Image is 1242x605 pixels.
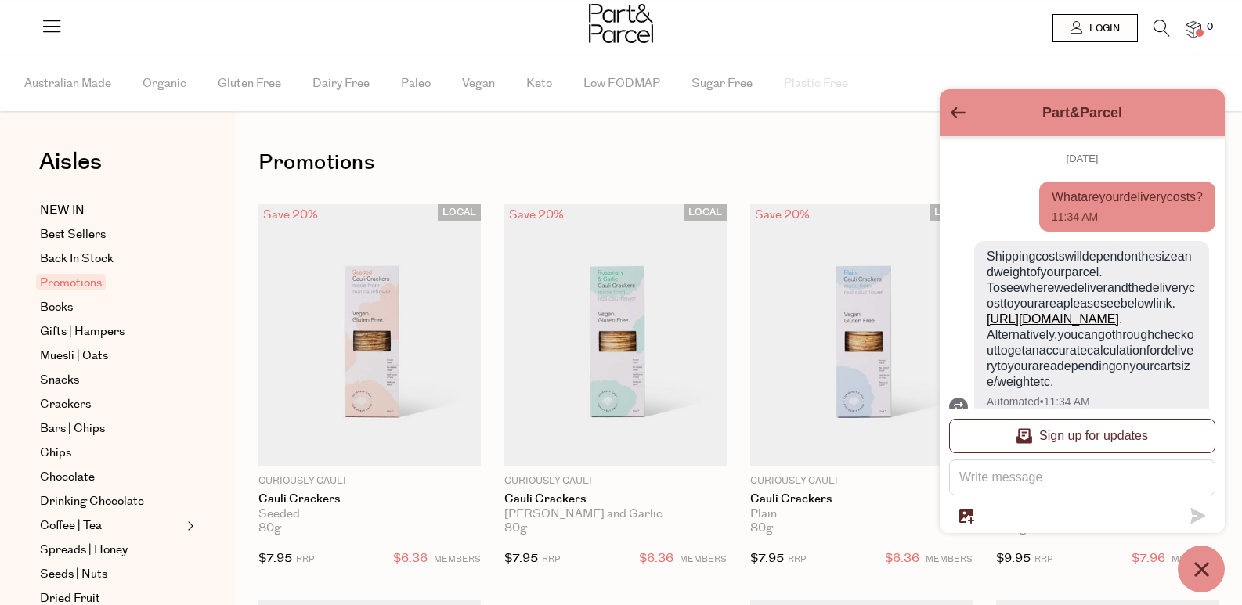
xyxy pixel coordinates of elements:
span: Books [40,298,73,317]
span: LOCAL [438,204,481,221]
span: Gluten Free [218,56,281,111]
button: Expand/Collapse Coffee | Tea [183,517,194,535]
span: Drinking Chocolate [40,492,144,511]
span: Bars | Chips [40,420,105,438]
span: $7.95 [750,550,784,567]
a: Cauli Crackers [504,492,727,506]
img: Cauli Crackers [504,204,727,466]
a: Chips [40,444,182,463]
p: Curiously Cauli [504,474,727,488]
span: $7.95 [258,550,292,567]
span: Chocolate [40,468,95,487]
span: Muesli | Oats [40,347,108,366]
div: Save 20% [750,204,814,225]
a: Spreads | Honey [40,541,182,560]
a: Coffee | Tea [40,517,182,535]
span: 80g [258,521,281,535]
div: Seeded [258,507,481,521]
a: Crackers [40,395,182,414]
span: NEW IN [40,201,85,220]
span: Vegan [462,56,495,111]
span: Coffee | Tea [40,517,102,535]
span: Chips [40,444,71,463]
span: $6.36 [639,549,673,569]
span: 80g [504,521,527,535]
span: Crackers [40,395,91,414]
span: Organic [143,56,186,111]
a: Books [40,298,182,317]
small: RRP [296,553,314,565]
span: Keto [526,56,552,111]
div: Save 20% [504,204,569,225]
span: Sugar Free [691,56,753,111]
a: Promotions [40,274,182,293]
span: Login [1085,22,1120,35]
a: Drinking Chocolate [40,492,182,511]
span: $7.95 [504,550,538,567]
a: NEW IN [40,201,182,220]
small: RRP [542,553,560,565]
small: RRP [788,553,806,565]
a: Gifts | Hampers [40,322,182,341]
span: LOCAL [684,204,727,221]
a: 0 [1186,21,1201,38]
small: MEMBERS [680,553,727,565]
a: Snacks [40,371,182,390]
img: Cauli Crackers [258,204,481,466]
span: Seeds | Nuts [40,565,107,584]
span: Low FODMAP [583,56,660,111]
div: Save 20% [258,204,323,225]
img: Part&Parcel [589,4,653,43]
span: Spreads | Honey [40,541,128,560]
h1: Promotions [258,145,1219,181]
small: MEMBERS [434,553,481,565]
a: Muesli | Oats [40,347,182,366]
div: Plain [750,507,973,521]
a: Cauli Crackers [750,492,973,506]
span: $6.36 [393,549,428,569]
span: Australian Made [24,56,111,111]
a: Aisles [39,150,102,189]
a: Back In Stock [40,250,182,268]
a: Bars | Chips [40,420,182,438]
p: Curiously Cauli [258,474,481,488]
p: Curiously Cauli [750,474,973,488]
span: Plastic Free [784,56,848,111]
a: Best Sellers [40,225,182,244]
span: Aisles [39,145,102,179]
span: Paleo [401,56,431,111]
a: Seeds | Nuts [40,565,182,584]
div: [PERSON_NAME] and Garlic [504,507,727,521]
img: Cauli Crackers [750,204,973,466]
small: MEMBERS [926,553,973,565]
span: Promotions [36,274,106,290]
span: Gifts | Hampers [40,322,125,341]
span: Dairy Free [312,56,370,111]
span: LOCAL [930,204,973,221]
inbox-online-store-chat: Shopify online store chat [935,89,1229,592]
span: Back In Stock [40,250,114,268]
a: Cauli Crackers [258,492,481,506]
span: Snacks [40,371,79,390]
span: Best Sellers [40,225,106,244]
a: Chocolate [40,468,182,487]
span: 80g [750,521,773,535]
span: 0 [1203,20,1217,34]
span: $6.36 [885,549,919,569]
a: Login [1052,14,1138,42]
